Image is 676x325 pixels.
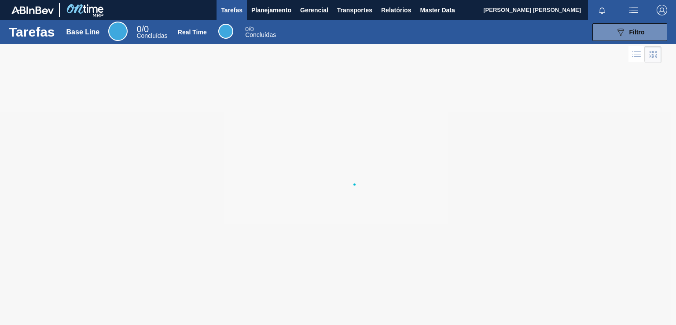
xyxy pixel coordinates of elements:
[218,24,233,39] div: Real Time
[381,5,411,15] span: Relatórios
[136,32,167,39] span: Concluídas
[245,26,249,33] span: 0
[136,26,167,39] div: Base Line
[108,22,128,41] div: Base Line
[251,5,291,15] span: Planejamento
[11,6,54,14] img: TNhmsLtSVTkK8tSr43FrP2fwEKptu5GPRR3wAAAABJRU5ErkJggg==
[245,26,253,33] span: / 0
[178,29,207,36] div: Real Time
[66,28,100,36] div: Base Line
[245,31,276,38] span: Concluídas
[592,23,667,41] button: Filtro
[9,27,55,37] h1: Tarefas
[245,26,276,38] div: Real Time
[300,5,328,15] span: Gerencial
[337,5,372,15] span: Transportes
[420,5,455,15] span: Master Data
[136,24,149,34] span: / 0
[657,5,667,15] img: Logout
[221,5,242,15] span: Tarefas
[629,29,645,36] span: Filtro
[588,4,616,16] button: Notificações
[136,24,141,34] span: 0
[628,5,639,15] img: userActions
